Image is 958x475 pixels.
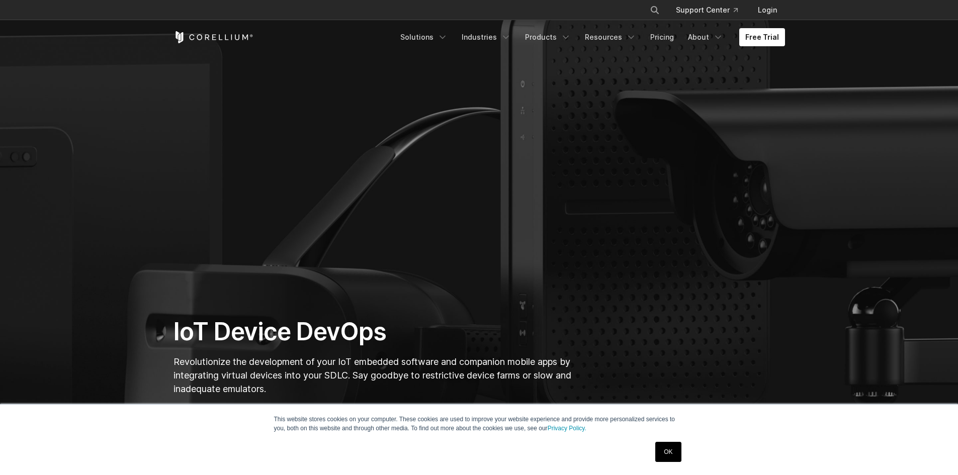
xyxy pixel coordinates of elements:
[638,1,785,19] div: Navigation Menu
[394,28,785,46] div: Navigation Menu
[682,28,729,46] a: About
[274,415,684,433] p: This website stores cookies on your computer. These cookies are used to improve your website expe...
[456,28,517,46] a: Industries
[173,356,571,394] span: Revolutionize the development of your IoT embedded software and companion mobile apps by integrat...
[519,28,577,46] a: Products
[655,442,681,462] a: OK
[173,317,574,347] h1: IoT Device DevOps
[646,1,664,19] button: Search
[668,1,746,19] a: Support Center
[750,1,785,19] a: Login
[644,28,680,46] a: Pricing
[394,28,454,46] a: Solutions
[739,28,785,46] a: Free Trial
[548,425,586,432] a: Privacy Policy.
[579,28,642,46] a: Resources
[173,31,253,43] a: Corellium Home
